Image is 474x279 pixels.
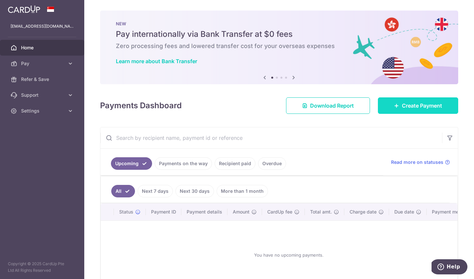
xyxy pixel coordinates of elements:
a: More than 1 month [217,185,268,197]
p: NEW [116,21,442,26]
span: Home [21,44,65,51]
span: Refer & Save [21,76,65,83]
span: Due date [394,209,414,215]
span: Read more on statuses [391,159,443,165]
a: Recipient paid [215,157,255,170]
a: Create Payment [378,97,458,114]
a: Read more on statuses [391,159,450,165]
a: Next 7 days [138,185,173,197]
a: All [111,185,135,197]
a: Overdue [258,157,286,170]
img: Bank transfer banner [100,11,458,84]
th: Payment details [181,203,227,220]
span: Pay [21,60,65,67]
iframe: Opens a widget where you can find more information [432,259,467,276]
img: CardUp [8,5,40,13]
a: Learn more about Bank Transfer [116,58,197,64]
span: Download Report [310,102,354,110]
span: Charge date [350,209,377,215]
h5: Pay internationally via Bank Transfer at $0 fees [116,29,442,39]
span: Total amt. [310,209,332,215]
a: Next 30 days [175,185,214,197]
th: Payment ID [146,203,181,220]
span: Support [21,92,65,98]
span: Settings [21,108,65,114]
p: [EMAIL_ADDRESS][DOMAIN_NAME] [11,23,74,30]
span: Status [119,209,133,215]
h6: Zero processing fees and lowered transfer cost for your overseas expenses [116,42,442,50]
span: CardUp fee [267,209,292,215]
a: Payments on the way [155,157,212,170]
span: Create Payment [402,102,442,110]
span: Amount [233,209,250,215]
a: Download Report [286,97,370,114]
a: Upcoming [111,157,152,170]
input: Search by recipient name, payment id or reference [100,127,442,148]
h4: Payments Dashboard [100,100,182,112]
